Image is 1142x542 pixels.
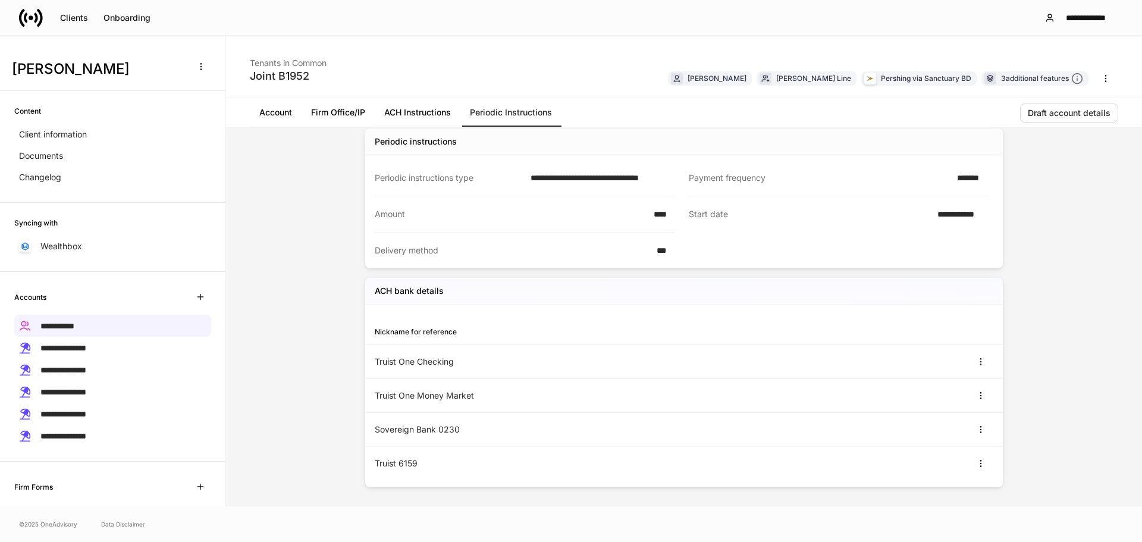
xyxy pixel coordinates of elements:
div: Start date [689,208,930,221]
h6: Firm Forms [14,481,53,493]
a: Wealthbox [14,236,211,257]
p: Wealthbox [40,240,82,252]
div: Periodic instructions [375,136,457,148]
a: Changelog [14,167,211,188]
div: [PERSON_NAME] Line [776,73,851,84]
a: Data Disclaimer [101,519,145,529]
div: [PERSON_NAME] [688,73,746,84]
span: © 2025 OneAdvisory [19,519,77,529]
div: Amount [375,208,647,220]
div: Truist One Money Market [375,390,684,402]
h6: Content [14,105,41,117]
button: Draft account details [1020,104,1118,123]
a: Client information [14,124,211,145]
div: Truist One Checking [375,356,684,368]
div: Sovereign Bank 0230 [375,424,684,436]
h6: Accounts [14,292,46,303]
div: Nickname for reference [375,326,684,337]
div: Truist 6159 [375,458,684,469]
div: Delivery method [375,245,650,256]
p: Documents [19,150,63,162]
h5: ACH bank details [375,285,444,297]
h3: [PERSON_NAME] [12,59,184,79]
div: Payment frequency [689,172,950,184]
div: 3 additional features [1001,73,1083,85]
a: Firm Office/IP [302,98,375,127]
h6: Syncing with [14,217,58,228]
div: Draft account details [1028,109,1110,117]
div: Periodic instructions type [375,172,523,184]
p: Changelog [19,171,61,183]
div: Pershing via Sanctuary BD [881,73,971,84]
button: Clients [52,8,96,27]
a: ACH Instructions [375,98,460,127]
a: Periodic Instructions [460,98,561,127]
div: Joint B1952 [250,69,327,83]
div: Tenants in Common [250,50,327,69]
button: Onboarding [96,8,158,27]
a: Documents [14,145,211,167]
a: Account [250,98,302,127]
div: Clients [60,14,88,22]
div: Onboarding [103,14,150,22]
p: Client information [19,129,87,140]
